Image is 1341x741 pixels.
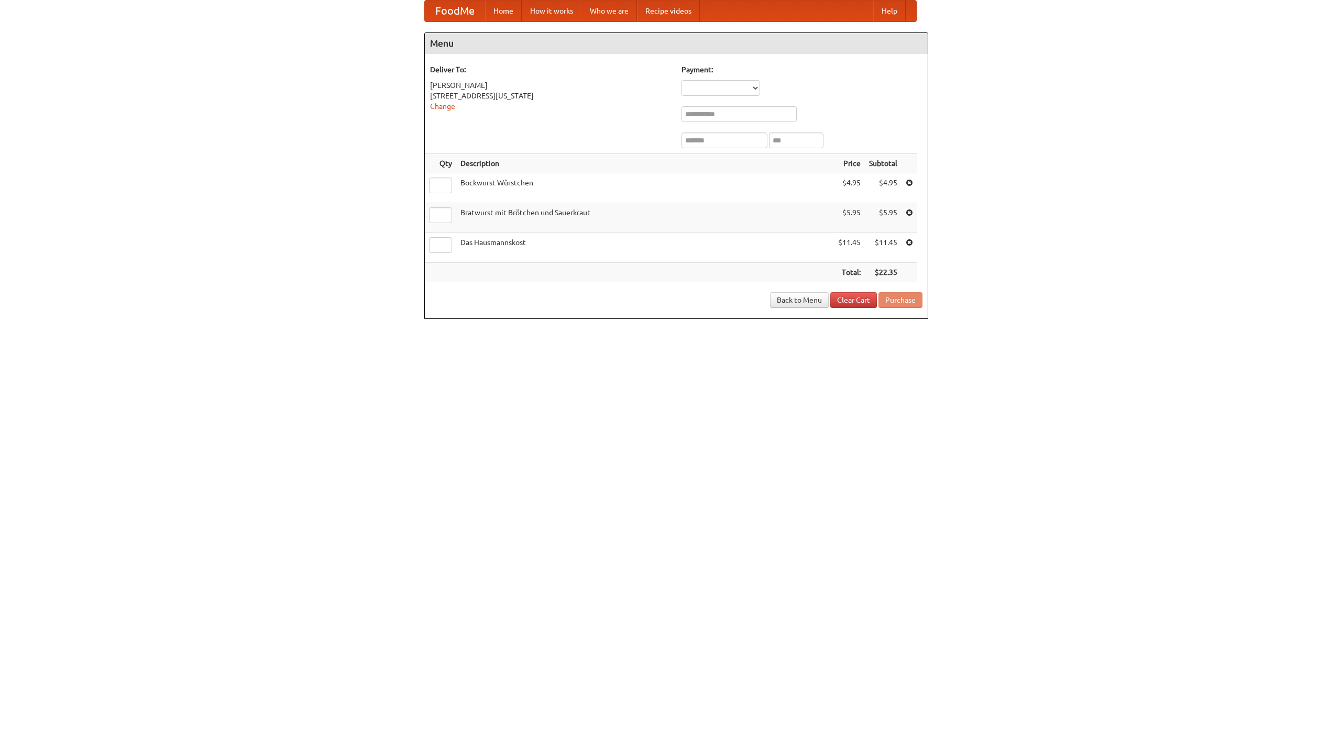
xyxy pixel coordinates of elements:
[430,80,671,91] div: [PERSON_NAME]
[865,173,902,203] td: $4.95
[485,1,522,21] a: Home
[878,292,922,308] button: Purchase
[456,203,834,233] td: Bratwurst mit Brötchen und Sauerkraut
[682,64,922,75] h5: Payment:
[834,263,865,282] th: Total:
[456,154,834,173] th: Description
[425,1,485,21] a: FoodMe
[581,1,637,21] a: Who we are
[456,173,834,203] td: Bockwurst Würstchen
[865,263,902,282] th: $22.35
[865,233,902,263] td: $11.45
[865,203,902,233] td: $5.95
[430,64,671,75] h5: Deliver To:
[522,1,581,21] a: How it works
[830,292,877,308] a: Clear Cart
[430,102,455,110] a: Change
[834,233,865,263] td: $11.45
[834,203,865,233] td: $5.95
[425,33,928,54] h4: Menu
[770,292,829,308] a: Back to Menu
[637,1,700,21] a: Recipe videos
[456,233,834,263] td: Das Hausmannskost
[834,173,865,203] td: $4.95
[865,154,902,173] th: Subtotal
[834,154,865,173] th: Price
[425,154,456,173] th: Qty
[430,91,671,101] div: [STREET_ADDRESS][US_STATE]
[873,1,906,21] a: Help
